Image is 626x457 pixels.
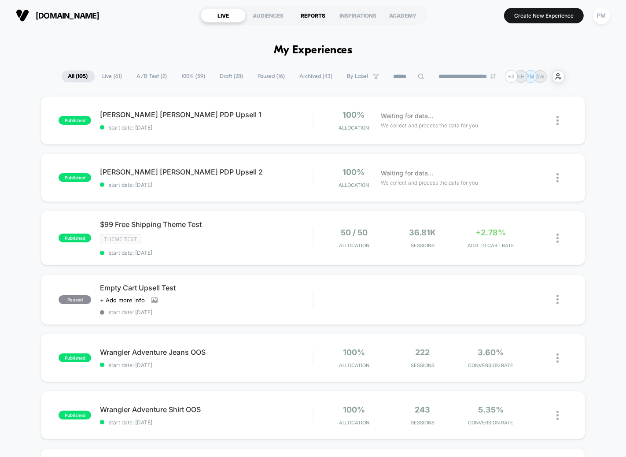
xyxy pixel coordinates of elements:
span: 50 / 50 [341,228,368,237]
button: PM [590,7,613,25]
span: A/B Test ( 2 ) [130,71,174,82]
span: start date: [DATE] [100,362,313,368]
span: [PERSON_NAME] [PERSON_NAME] PDP Upsell 1 [100,110,313,119]
p: NH [517,73,525,80]
span: published [59,411,91,420]
img: close [556,295,559,304]
div: LIVE [201,8,246,22]
div: ACADEMY [380,8,425,22]
span: Sessions [390,420,454,426]
span: published [59,234,91,242]
span: CONVERSION RATE [459,362,523,368]
span: +2.78% [475,228,506,237]
span: Wrangler Adventure Jeans OOS [100,348,313,357]
span: 100% [343,405,365,414]
span: Empty Cart Upsell Test [100,283,313,292]
p: BW [536,73,545,80]
span: + Add more info [100,297,145,304]
span: By Label [347,73,368,80]
p: PM [527,73,535,80]
span: start date: [DATE] [100,124,313,131]
img: close [556,411,559,420]
div: PM [593,7,610,24]
span: 5.35% [478,405,504,414]
span: paused [59,295,91,304]
span: Paused ( 16 ) [251,71,292,82]
span: start date: [DATE] [100,249,313,256]
span: We collect and process the data for you [381,178,478,187]
span: Live ( 61 ) [96,71,129,82]
img: close [556,173,559,182]
span: Sessions [390,362,454,368]
span: $99 Free Shipping Theme Test [100,220,313,229]
span: ADD TO CART RATE [459,242,523,249]
span: 36.81k [409,228,436,237]
div: REPORTS [291,8,335,22]
span: Allocation [339,420,369,426]
span: Sessions [390,242,454,249]
img: Visually logo [16,9,29,22]
span: Archived ( 43 ) [293,71,339,82]
span: 222 [415,348,430,357]
span: published [59,116,91,125]
span: start date: [DATE] [100,309,313,316]
span: CONVERSION RATE [459,420,523,426]
span: 100% [343,167,365,177]
span: published [59,173,91,182]
button: Create New Experience [504,8,584,23]
span: Waiting for data... [381,111,433,121]
span: Allocation [339,362,369,368]
span: published [59,353,91,362]
span: start date: [DATE] [100,419,313,426]
span: start date: [DATE] [100,182,313,188]
span: [DOMAIN_NAME] [36,11,99,20]
span: All ( 105 ) [62,71,95,82]
div: INSPIRATIONS [335,8,380,22]
span: 3.60% [478,348,504,357]
span: 100% [343,348,365,357]
div: + 3 [505,70,518,83]
img: close [556,234,559,243]
span: Draft ( 28 ) [214,71,250,82]
img: close [556,353,559,363]
span: [PERSON_NAME] [PERSON_NAME] PDP Upsell 2 [100,167,313,176]
img: end [490,74,496,79]
h1: My Experiences [274,44,353,57]
img: close [556,116,559,125]
span: 243 [415,405,430,414]
span: We collect and process the data for you [381,121,478,130]
span: Waiting for data... [381,168,433,178]
div: AUDIENCES [246,8,291,22]
span: Allocation [339,182,369,188]
span: Allocation [339,125,369,131]
span: Theme Test [100,234,141,244]
button: [DOMAIN_NAME] [13,8,102,22]
span: Wrangler Adventure Shirt OOS [100,405,313,414]
span: 100% ( 59 ) [175,71,212,82]
span: Allocation [339,242,369,249]
span: 100% [343,110,365,119]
